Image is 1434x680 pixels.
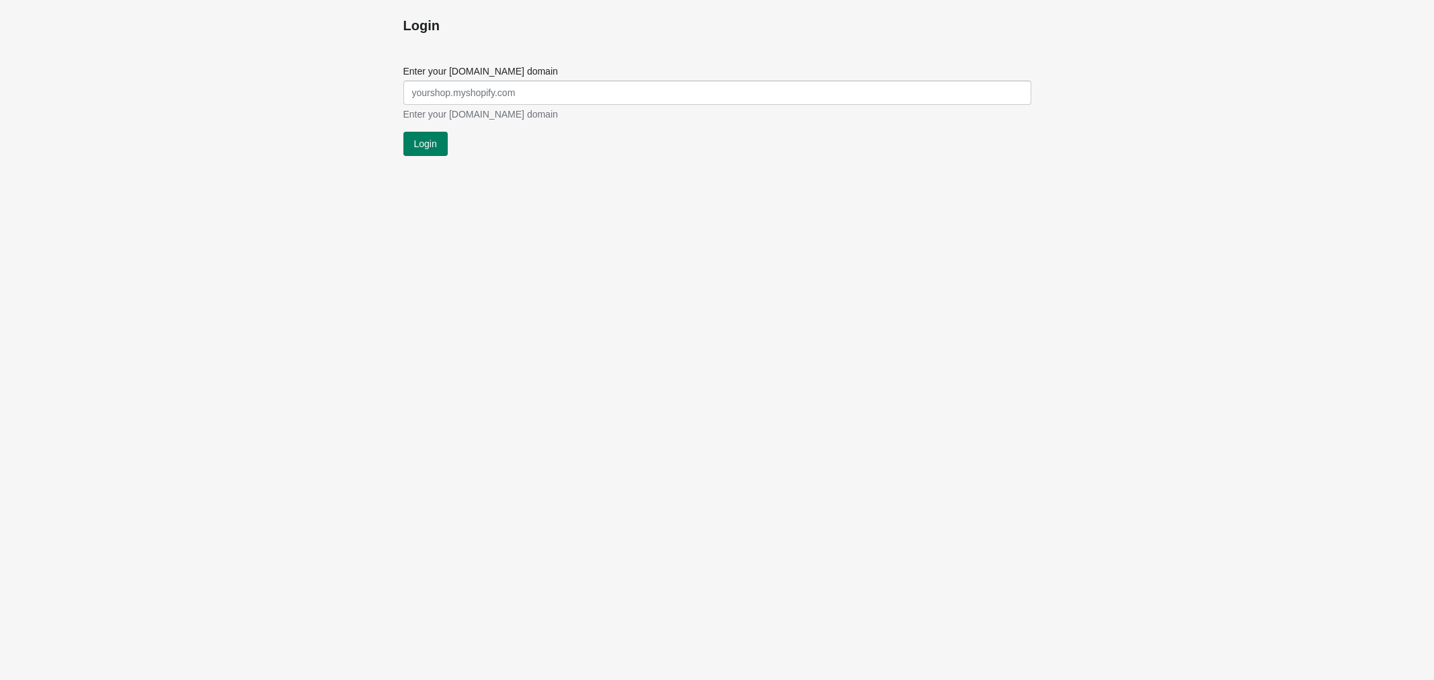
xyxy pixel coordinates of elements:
button: Login [403,132,448,156]
span: Login [414,138,437,149]
input: yourshop.myshopify.com [403,81,1031,105]
span: Enter your [DOMAIN_NAME] domain [403,109,558,120]
h1: Login [403,16,1031,35]
label: Enter your [DOMAIN_NAME] domain [403,65,558,78]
